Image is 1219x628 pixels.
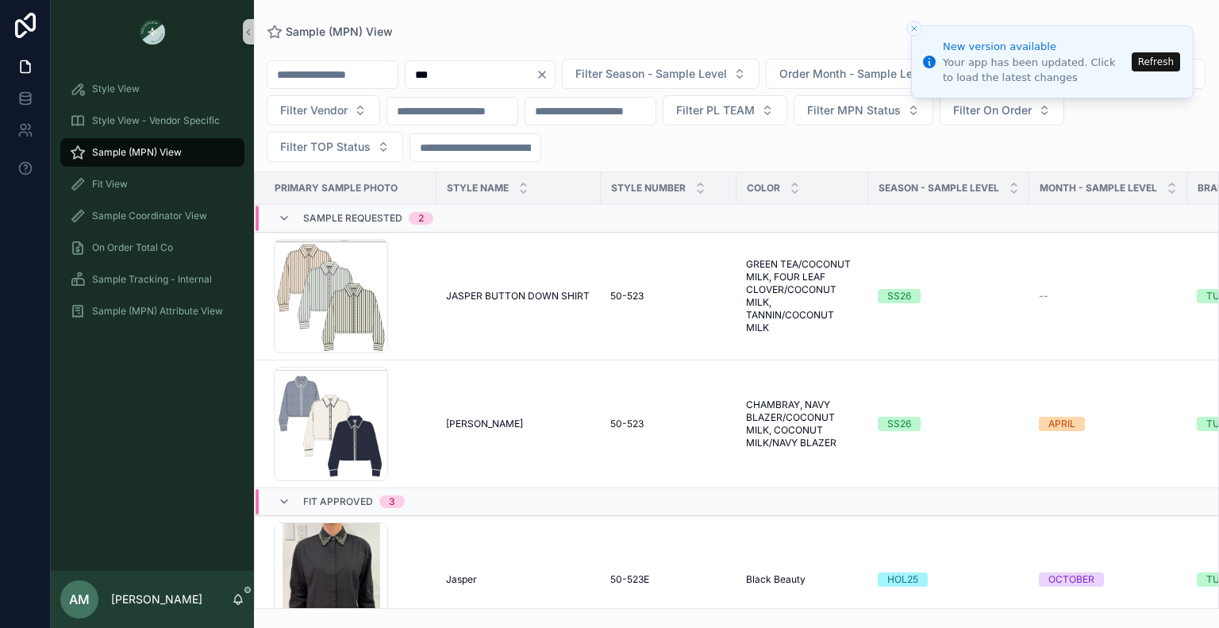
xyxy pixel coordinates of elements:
a: 50-523 [610,418,727,430]
a: Black Beauty [746,573,859,586]
span: PRIMARY SAMPLE PHOTO [275,182,398,195]
a: JASPER BUTTON DOWN SHIRT [446,290,591,302]
button: Clear [536,68,555,81]
span: Sample Requested [303,212,402,225]
a: OCTOBER [1039,572,1178,587]
button: Select Button [562,59,759,89]
a: 50-523E [610,573,727,586]
span: Filter On Order [953,102,1032,118]
a: Sample Coordinator View [60,202,244,230]
span: -- [1039,290,1048,302]
div: HOL25 [887,572,918,587]
a: Style View [60,75,244,103]
img: App logo [140,19,165,44]
span: JASPER BUTTON DOWN SHIRT [446,290,590,302]
span: On Order Total Co [92,241,173,254]
span: Filter MPN Status [807,102,901,118]
span: Style View [92,83,140,95]
a: Sample (MPN) View [60,138,244,167]
button: Select Button [766,59,961,89]
a: [PERSON_NAME] [446,418,591,430]
button: Select Button [267,132,403,162]
a: Jasper [446,573,591,586]
span: Black Beauty [746,573,806,586]
a: Sample Tracking - Internal [60,265,244,294]
button: Select Button [794,95,933,125]
button: Select Button [267,95,380,125]
div: APRIL [1048,417,1075,431]
span: 50-523E [610,573,649,586]
a: SS26 [878,289,1020,303]
button: Refresh [1132,52,1180,71]
a: On Order Total Co [60,233,244,262]
div: SS26 [887,289,911,303]
a: -- [1039,290,1178,302]
span: Style View - Vendor Specific [92,114,220,127]
div: 2 [418,212,424,225]
a: APRIL [1039,417,1178,431]
span: MONTH - SAMPLE LEVEL [1040,182,1157,195]
span: 50-523 [610,418,644,430]
a: SS26 [878,417,1020,431]
span: Style Name [447,182,509,195]
span: Filter Vendor [280,102,348,118]
div: SS26 [887,417,911,431]
a: Sample (MPN) Attribute View [60,297,244,326]
a: Fit View [60,170,244,198]
button: Close toast [906,21,922,37]
span: Style Number [611,182,686,195]
span: Season - Sample Level [879,182,999,195]
button: Select Button [663,95,787,125]
a: GREEN TEA/COCONUT MILK, FOUR LEAF CLOVER/COCONUT MILK, TANNIN/COCONUT MILK [746,258,859,334]
span: Jasper [446,573,477,586]
a: Sample (MPN) View [267,24,393,40]
span: AM [69,590,90,609]
div: Your app has been updated. Click to load the latest changes [943,56,1127,84]
span: Filter Season - Sample Level [575,66,727,82]
span: [PERSON_NAME] [446,418,523,430]
span: Sample (MPN) View [92,146,182,159]
a: CHAMBRAY, NAVY BLAZER/COCONUT MILK, COCONUT MILK/NAVY BLAZER [746,399,859,449]
div: New version available [943,39,1127,55]
div: scrollable content [51,64,254,346]
span: Fit View [92,178,128,191]
p: [PERSON_NAME] [111,591,202,607]
div: 3 [389,495,395,508]
span: 50-523 [610,290,644,302]
span: Order Month - Sample Level [779,66,929,82]
a: 50-523 [610,290,727,302]
span: Filter PL TEAM [676,102,755,118]
span: Fit Approved [303,495,373,508]
a: Style View - Vendor Specific [60,106,244,135]
button: Select Button [940,95,1064,125]
span: Sample (MPN) View [286,24,393,40]
span: Sample Tracking - Internal [92,273,212,286]
span: Sample (MPN) Attribute View [92,305,223,318]
span: Filter TOP Status [280,139,371,155]
div: OCTOBER [1048,572,1094,587]
a: HOL25 [878,572,1020,587]
span: Sample Coordinator View [92,210,207,222]
span: Color [747,182,780,195]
